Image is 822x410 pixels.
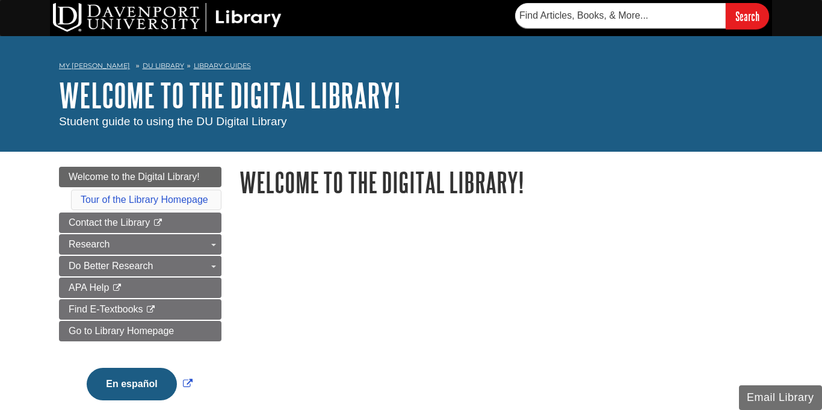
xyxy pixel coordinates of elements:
img: DU Library [53,3,282,32]
button: Email Library [739,385,822,410]
a: Research [59,234,221,255]
a: DU Library [143,61,184,70]
a: Go to Library Homepage [59,321,221,341]
a: Contact the Library [59,213,221,233]
i: This link opens in a new window [153,219,163,227]
i: This link opens in a new window [146,306,156,314]
span: Student guide to using the DU Digital Library [59,115,287,128]
span: Welcome to the Digital Library! [69,172,200,182]
a: My [PERSON_NAME] [59,61,130,71]
a: Library Guides [194,61,251,70]
i: This link opens in a new window [112,284,122,292]
a: APA Help [59,278,221,298]
form: Searches DU Library's articles, books, and more [515,3,769,29]
span: Find E-Textbooks [69,304,143,314]
span: Research [69,239,110,249]
span: Contact the Library [69,217,150,228]
a: Welcome to the Digital Library! [59,167,221,187]
button: En español [87,368,176,400]
nav: breadcrumb [59,58,763,77]
a: Do Better Research [59,256,221,276]
a: Link opens in new window [84,379,195,389]
a: Tour of the Library Homepage [81,194,208,205]
span: APA Help [69,282,109,293]
input: Search [726,3,769,29]
a: Find E-Textbooks [59,299,221,320]
span: Go to Library Homepage [69,326,174,336]
span: Do Better Research [69,261,153,271]
a: Welcome to the Digital Library! [59,76,401,114]
h1: Welcome to the Digital Library! [239,167,763,197]
input: Find Articles, Books, & More... [515,3,726,28]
